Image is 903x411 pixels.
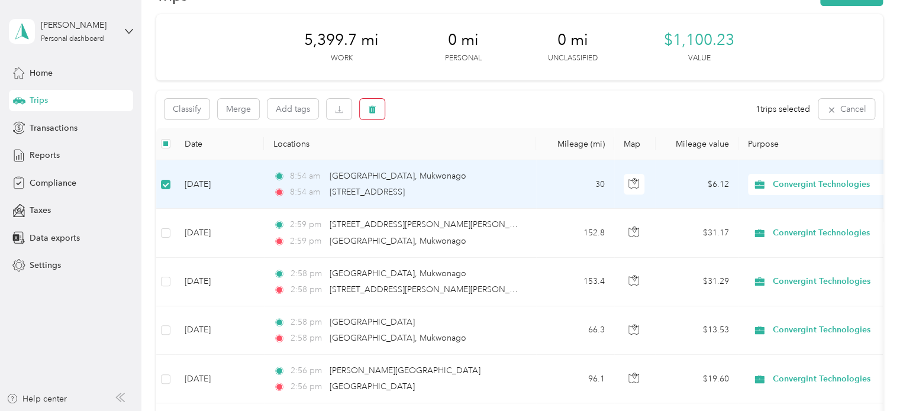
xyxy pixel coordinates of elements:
[267,99,318,119] button: Add tags
[165,99,209,119] button: Classify
[30,259,61,271] span: Settings
[656,160,738,209] td: $6.12
[304,31,379,50] span: 5,399.7 mi
[175,128,264,160] th: Date
[30,67,53,79] span: Home
[818,99,875,119] button: Cancel
[330,317,415,327] span: [GEOGRAPHIC_DATA]
[330,365,480,376] span: [PERSON_NAME][GEOGRAPHIC_DATA]
[331,53,353,64] p: Work
[175,306,264,355] td: [DATE]
[536,258,614,306] td: 153.4
[656,355,738,403] td: $19.60
[30,204,51,216] span: Taxes
[290,380,324,393] span: 2:56 pm
[773,226,881,240] span: Convergint Technologies
[445,53,482,64] p: Personal
[30,232,80,244] span: Data exports
[330,381,415,391] span: [GEOGRAPHIC_DATA]
[290,316,324,329] span: 2:58 pm
[536,128,614,160] th: Mileage (mi)
[656,258,738,306] td: $31.29
[264,128,536,160] th: Locations
[656,306,738,355] td: $13.53
[536,160,614,209] td: 30
[330,284,536,295] span: [STREET_ADDRESS][PERSON_NAME][PERSON_NAME]
[536,355,614,403] td: 96.1
[30,122,78,134] span: Transactions
[536,209,614,257] td: 152.8
[175,258,264,306] td: [DATE]
[175,209,264,257] td: [DATE]
[330,219,536,229] span: [STREET_ADDRESS][PERSON_NAME][PERSON_NAME]
[290,186,324,199] span: 8:54 am
[773,275,881,288] span: Convergint Technologies
[448,31,479,50] span: 0 mi
[330,171,466,181] span: [GEOGRAPHIC_DATA], Mukwonago
[175,355,264,403] td: [DATE]
[330,187,405,197] span: [STREET_ADDRESS]
[41,19,115,31] div: [PERSON_NAME]
[773,373,881,386] span: Convergint Technologies
[7,393,67,405] button: Help center
[290,267,324,280] span: 2:58 pm
[614,128,656,160] th: Map
[548,53,598,64] p: Unclassified
[290,235,324,248] span: 2:59 pm
[30,94,48,106] span: Trips
[536,306,614,355] td: 66.3
[664,31,734,50] span: $1,100.23
[290,218,324,231] span: 2:59 pm
[30,177,76,189] span: Compliance
[330,268,466,279] span: [GEOGRAPHIC_DATA], Mukwonago
[656,209,738,257] td: $31.17
[330,333,466,343] span: [GEOGRAPHIC_DATA], Mukwonago
[756,103,810,115] span: 1 trips selected
[175,160,264,209] td: [DATE]
[773,323,881,336] span: Convergint Technologies
[290,364,324,377] span: 2:56 pm
[290,332,324,345] span: 2:58 pm
[218,99,259,119] button: Merge
[290,283,324,296] span: 2:58 pm
[557,31,588,50] span: 0 mi
[773,178,881,191] span: Convergint Technologies
[30,149,60,161] span: Reports
[330,236,466,246] span: [GEOGRAPHIC_DATA], Mukwonago
[688,53,711,64] p: Value
[290,170,324,183] span: 8:54 am
[837,345,903,411] iframe: Everlance-gr Chat Button Frame
[41,35,104,43] div: Personal dashboard
[656,128,738,160] th: Mileage value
